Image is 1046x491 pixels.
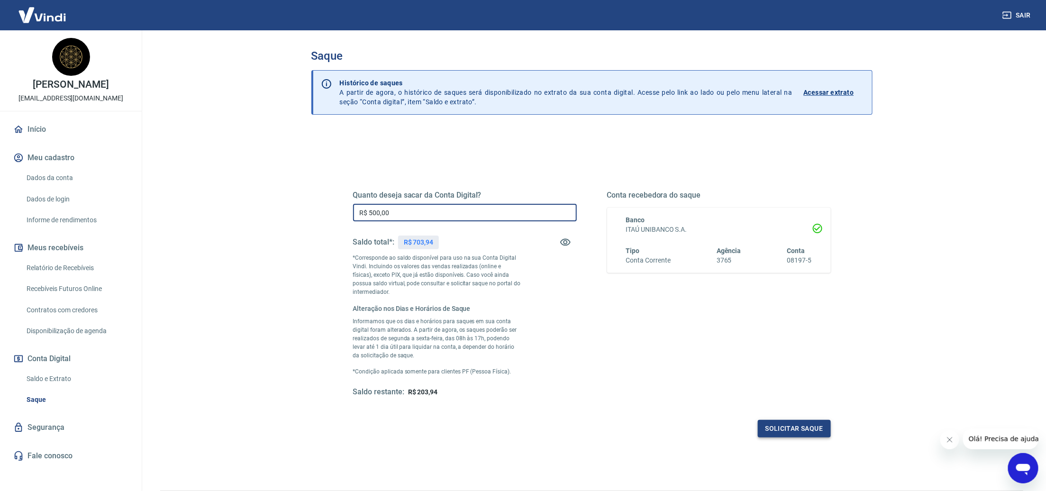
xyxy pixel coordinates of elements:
[340,78,792,88] p: Histórico de saques
[1008,453,1038,483] iframe: Botão para abrir a janela de mensagens
[353,367,521,376] p: *Condição aplicada somente para clientes PF (Pessoa Física).
[717,255,741,265] h6: 3765
[23,300,130,320] a: Contratos com credores
[758,420,831,437] button: Solicitar saque
[23,258,130,278] a: Relatório de Recebíveis
[11,119,130,140] a: Início
[353,387,404,397] h5: Saldo restante:
[787,247,805,255] span: Conta
[1001,7,1035,24] button: Sair
[18,93,123,103] p: [EMAIL_ADDRESS][DOMAIN_NAME]
[23,190,130,209] a: Dados de login
[804,78,864,107] a: Acessar extrato
[11,237,130,258] button: Meus recebíveis
[23,369,130,389] a: Saldo e Extrato
[23,390,130,409] a: Saque
[626,247,640,255] span: Tipo
[353,317,521,360] p: Informamos que os dias e horários para saques em sua conta digital foram alterados. A partir de a...
[353,191,577,200] h5: Quanto deseja sacar da Conta Digital?
[11,0,73,29] img: Vindi
[23,168,130,188] a: Dados da conta
[626,255,671,265] h6: Conta Corrente
[353,304,521,313] h6: Alteração nos Dias e Horários de Saque
[23,279,130,299] a: Recebíveis Futuros Online
[340,78,792,107] p: A partir de agora, o histórico de saques será disponibilizado no extrato da sua conta digital. Ac...
[11,147,130,168] button: Meu cadastro
[23,210,130,230] a: Informe de rendimentos
[23,321,130,341] a: Disponibilização de agenda
[6,7,80,14] span: Olá! Precisa de ajuda?
[787,255,812,265] h6: 08197-5
[311,49,873,63] h3: Saque
[804,88,854,97] p: Acessar extrato
[353,254,521,296] p: *Corresponde ao saldo disponível para uso na sua Conta Digital Vindi. Incluindo os valores das ve...
[408,388,438,396] span: R$ 203,94
[11,348,130,369] button: Conta Digital
[11,446,130,466] a: Fale conosco
[940,430,959,449] iframe: Fechar mensagem
[626,216,645,224] span: Banco
[52,38,90,76] img: 36682ef8-636f-4ff7-ac78-6b34f07c4009.jpeg
[353,237,394,247] h5: Saldo total*:
[33,80,109,90] p: [PERSON_NAME]
[963,428,1038,449] iframe: Mensagem da empresa
[404,237,434,247] p: R$ 703,94
[626,225,812,235] h6: ITAÚ UNIBANCO S.A.
[717,247,741,255] span: Agência
[11,417,130,438] a: Segurança
[607,191,831,200] h5: Conta recebedora do saque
